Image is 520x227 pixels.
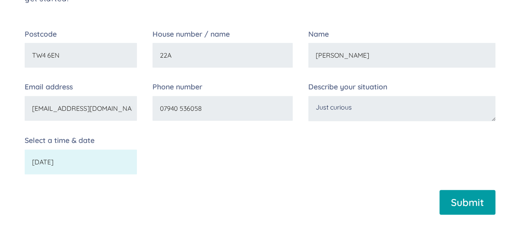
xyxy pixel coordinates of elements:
[153,83,293,91] label: Phone number
[25,30,495,220] form: Email Form
[25,83,137,91] label: Email address
[168,137,293,169] iframe: reCAPTCHA
[308,43,495,68] input: Your full name...
[25,30,137,38] label: Postcode
[439,190,495,215] input: Submit
[25,137,137,144] label: Select a time & date
[153,43,293,68] input: Enter your house no.
[25,150,137,174] input: Date
[153,96,293,121] input: Enter your phone no.
[308,83,495,91] label: Describe your situation
[308,30,495,38] label: Name
[25,96,137,121] input: Your email...
[153,30,293,38] label: House number / name
[25,43,137,68] input: Enter your postcode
